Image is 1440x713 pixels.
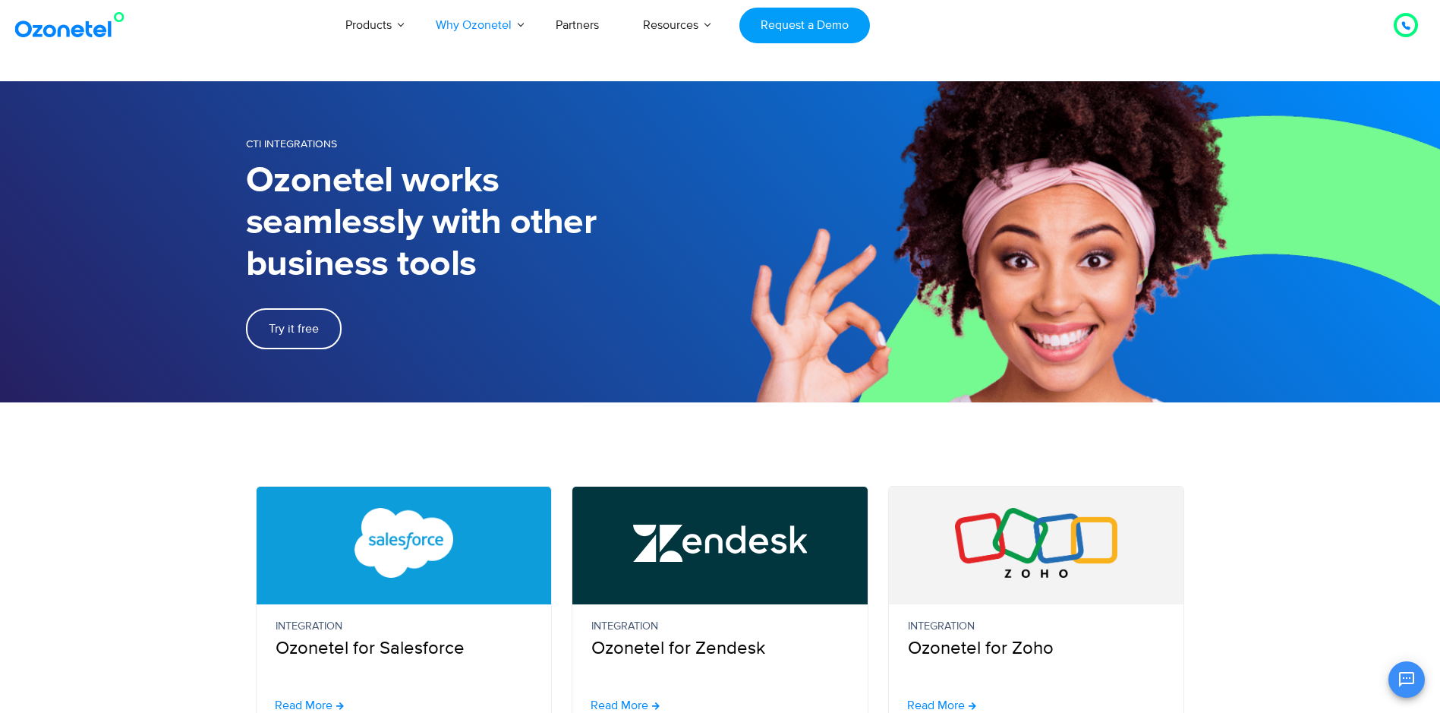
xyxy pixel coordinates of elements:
[907,699,965,711] span: Read More
[633,508,807,578] img: Zendesk Call Center Integration
[591,618,849,662] p: Ozonetel for Zendesk
[276,618,533,662] p: Ozonetel for Salesforce
[908,618,1165,635] small: Integration
[246,308,342,349] a: Try it free
[908,618,1165,662] p: Ozonetel for Zoho
[246,137,337,150] span: CTI Integrations
[276,618,533,635] small: Integration
[317,508,491,578] img: Salesforce CTI Integration with Call Center Software
[1388,661,1425,698] button: Open chat
[246,160,720,286] h1: Ozonetel works seamlessly with other business tools
[907,699,976,711] a: Read More
[275,699,332,711] span: Read More
[269,323,319,335] span: Try it free
[591,699,648,711] span: Read More
[275,699,344,711] a: Read More
[591,699,660,711] a: Read More
[739,8,869,43] a: Request a Demo
[591,618,849,635] small: Integration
